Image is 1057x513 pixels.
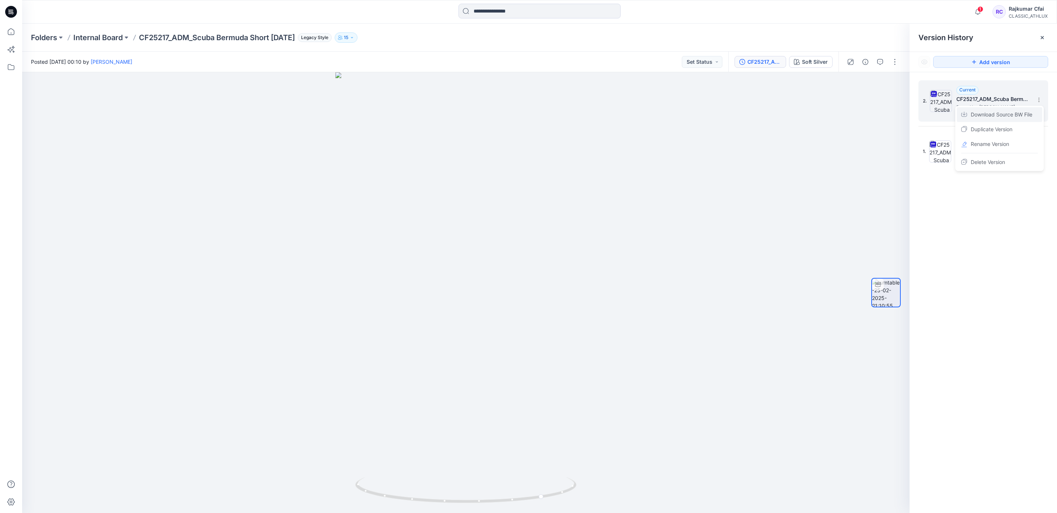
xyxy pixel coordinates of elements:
a: [PERSON_NAME] [91,59,132,65]
button: Legacy Style [295,32,332,43]
p: CF25217_ADM_Scuba Bermuda Short [DATE] [139,32,295,43]
button: Add version [933,56,1048,68]
span: Posted [DATE] 00:10 by [31,58,132,66]
button: Show Hidden Versions [918,56,930,68]
span: Legacy Style [298,33,332,42]
span: Delete Version [971,158,1005,167]
span: Download Source BW File [971,110,1032,119]
div: Rajkumar Cfai [1009,4,1048,13]
button: Soft Silver [789,56,833,68]
button: Close [1039,35,1045,41]
span: Version History [918,33,973,42]
span: 1. [923,148,926,155]
span: Posted by: Chantal Athlux [956,104,1030,111]
img: CF25217_ADM_Scuba Bermuda Short 25FEB25 [930,90,952,112]
a: Folders [31,32,57,43]
button: Details [859,56,871,68]
a: Internal Board [73,32,123,43]
img: CF25217_ADM_Scuba Bermuda Short 25FEB25 [929,140,951,163]
span: 1 [977,6,983,12]
div: Soft Silver [802,58,828,66]
span: Rename Version [971,140,1009,149]
div: CF25217_ADM_Scuba Bermuda Short 25FEB25 [747,58,781,66]
h5: CF25217_ADM_Scuba Bermuda Short 25FEB25 [956,95,1030,104]
div: RC [993,5,1006,18]
span: Current [959,87,976,93]
img: turntable-25-02-2025-21:10:55 [872,279,900,307]
span: 2. [923,98,927,104]
div: CLASSIC_ATHLUX [1009,13,1048,19]
button: 15 [335,32,357,43]
button: CF25217_ADM_Scuba Bermuda Short [DATE] [735,56,786,68]
span: Duplicate Version [971,125,1012,134]
p: 15 [344,34,348,42]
